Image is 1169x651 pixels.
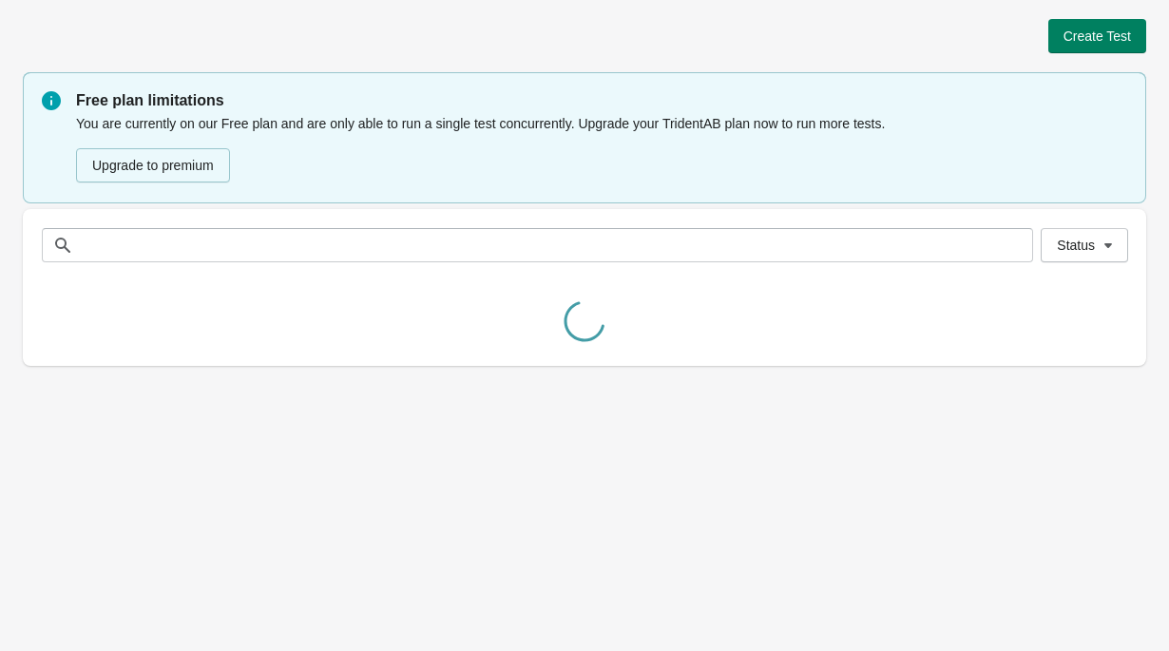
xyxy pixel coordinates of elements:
span: Create Test [1064,29,1131,44]
button: Create Test [1048,19,1146,53]
p: Free plan limitations [76,89,1127,112]
span: Status [1057,238,1095,253]
div: You are currently on our Free plan and are only able to run a single test concurrently. Upgrade y... [76,112,1127,184]
button: Status [1041,228,1128,262]
iframe: chat widget [19,575,80,632]
button: Upgrade to premium [76,148,230,182]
